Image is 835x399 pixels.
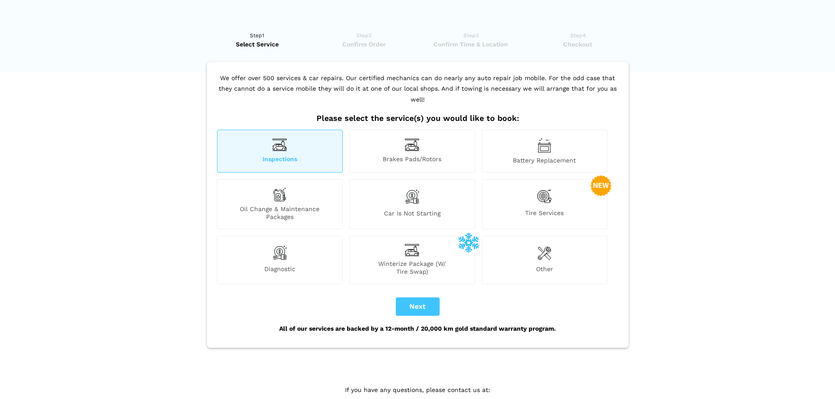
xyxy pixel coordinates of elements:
[527,40,629,49] span: Checkout
[527,31,629,49] a: Step4
[207,40,308,49] span: Select Service
[215,316,621,341] div: All of our services are backed by a 12-month / 20,000 km gold standard warranty program.
[420,31,522,49] a: Step3
[420,40,522,49] span: Confirm Time & Location
[215,73,621,114] p: We offer over 500 services & car repairs. Our certified mechanics can do nearly any auto repair j...
[215,113,621,123] h2: Please select the service(s) you would like to book:
[217,205,342,221] span: Oil Change & Maintenance Packages
[458,232,479,253] img: winterize-icon_1.png
[217,155,342,164] span: Inspections
[482,156,607,164] span: Battery Replacement
[482,209,607,221] span: Tire Services
[350,155,475,164] span: Brakes Pads/Rotors
[350,209,475,221] span: Car is not starting
[396,297,440,316] button: Next
[207,31,308,49] a: Step1
[313,40,415,49] span: Confirm Order
[313,31,415,49] a: Step2
[590,175,611,196] img: new-badge-2-48.png
[482,265,607,275] span: Other
[350,260,475,275] span: Winterize Package (W/ Tire Swap)
[217,265,342,275] span: Diagnostic
[280,385,556,395] p: If you have any questions, please contact us at:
